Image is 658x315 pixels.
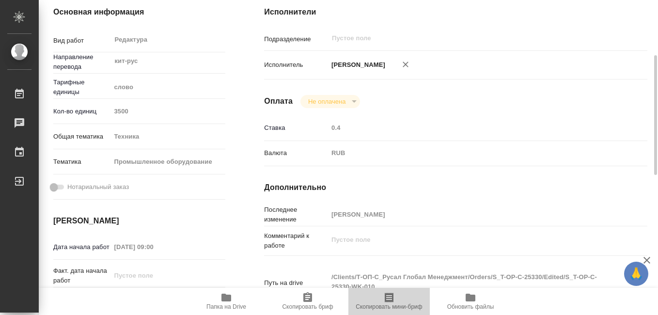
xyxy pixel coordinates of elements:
div: RUB [328,145,615,161]
p: Ставка [264,123,328,133]
h4: Оплата [264,95,293,107]
input: Пустое поле [328,121,615,135]
span: Скопировать мини-бриф [356,303,422,310]
button: Удалить исполнителя [395,54,416,75]
p: Путь на drive [264,278,328,288]
h4: Основная информация [53,6,225,18]
p: Факт. дата начала работ [53,266,110,285]
div: Техника [110,128,225,145]
h4: Исполнители [264,6,647,18]
p: Вид работ [53,36,110,46]
span: 🙏 [628,264,644,284]
button: Скопировать бриф [267,288,348,315]
button: Скопировать мини-бриф [348,288,430,315]
p: Исполнитель [264,60,328,70]
p: Дата начала работ [53,242,110,252]
input: Пустое поле [328,207,615,221]
span: Нотариальный заказ [67,182,129,192]
div: Не оплачена [300,95,360,108]
h4: Дополнительно [264,182,647,193]
p: Тарифные единицы [53,78,110,97]
p: Последнее изменение [264,205,328,224]
button: 🙏 [624,262,648,286]
p: Направление перевода [53,52,110,72]
input: Пустое поле [110,240,195,254]
input: Пустое поле [110,268,195,283]
textarea: /Clients/Т-ОП-С_Русал Глобал Менеджмент/Orders/S_T-OP-C-25330/Edited/S_T-OP-C-25330-WK-010 [328,269,615,295]
p: Подразделение [264,34,328,44]
span: Папка на Drive [206,303,246,310]
input: Пустое поле [331,32,593,44]
p: Тематика [53,157,110,167]
p: Комментарий к работе [264,231,328,251]
div: слово [110,79,225,95]
span: Обновить файлы [447,303,494,310]
h4: [PERSON_NAME] [53,215,225,227]
p: Валюта [264,148,328,158]
p: Общая тематика [53,132,110,142]
div: Промышленное оборудование [110,154,225,170]
span: Скопировать бриф [282,303,333,310]
p: Кол-во единиц [53,107,110,116]
button: Папка на Drive [186,288,267,315]
p: [PERSON_NAME] [328,60,385,70]
input: Пустое поле [110,104,225,118]
button: Обновить файлы [430,288,511,315]
button: Не оплачена [305,97,348,106]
